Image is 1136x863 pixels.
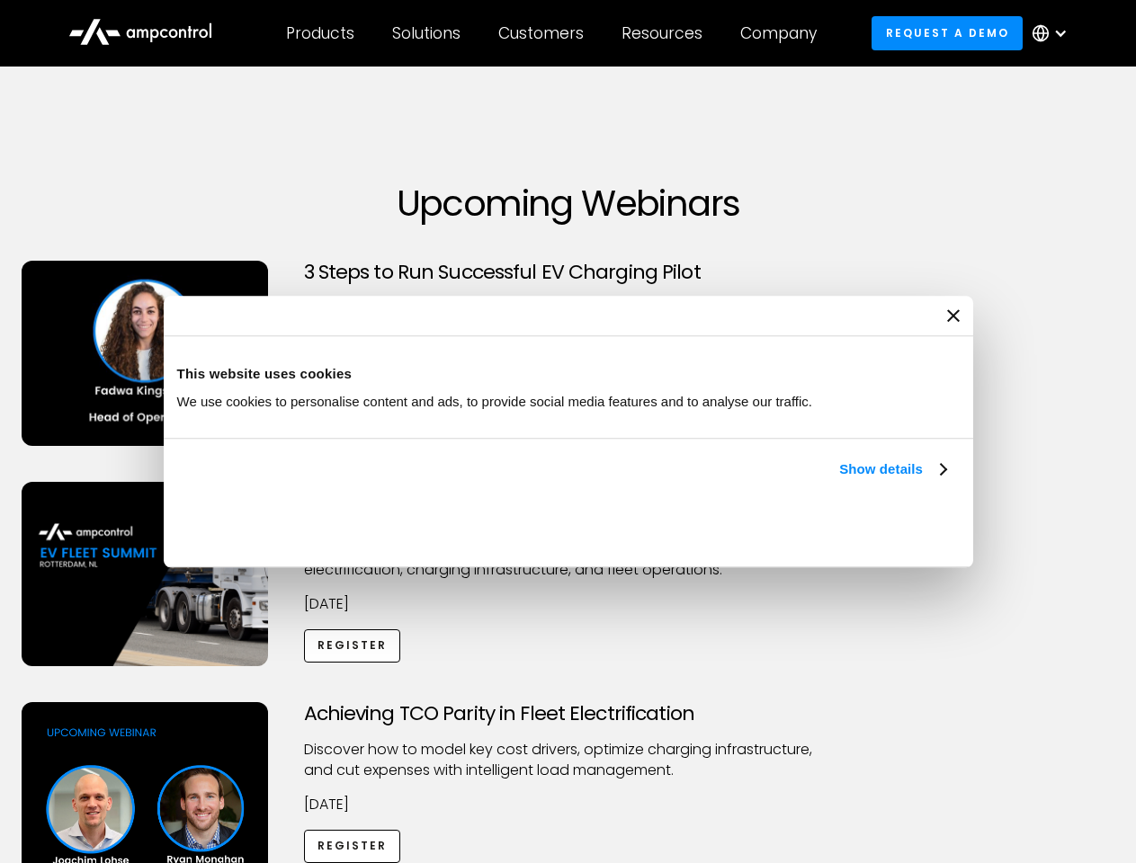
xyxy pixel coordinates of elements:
[622,23,702,43] div: Resources
[304,740,833,780] p: Discover how to model key cost drivers, optimize charging infrastructure, and cut expenses with i...
[304,830,401,863] a: Register
[498,23,584,43] div: Customers
[304,261,833,284] h3: 3 Steps to Run Successful EV Charging Pilot
[694,501,953,553] button: Okay
[177,363,960,385] div: This website uses cookies
[947,309,960,322] button: Close banner
[304,629,401,663] a: Register
[286,23,354,43] div: Products
[740,23,817,43] div: Company
[392,23,461,43] div: Solutions
[304,795,833,814] p: [DATE]
[22,182,1115,225] h1: Upcoming Webinars
[177,394,813,409] span: We use cookies to personalise content and ads, to provide social media features and to analyse ou...
[872,16,1023,49] a: Request a demo
[304,702,833,725] h3: Achieving TCO Parity in Fleet Electrification
[839,458,945,480] a: Show details
[304,594,833,614] p: [DATE]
